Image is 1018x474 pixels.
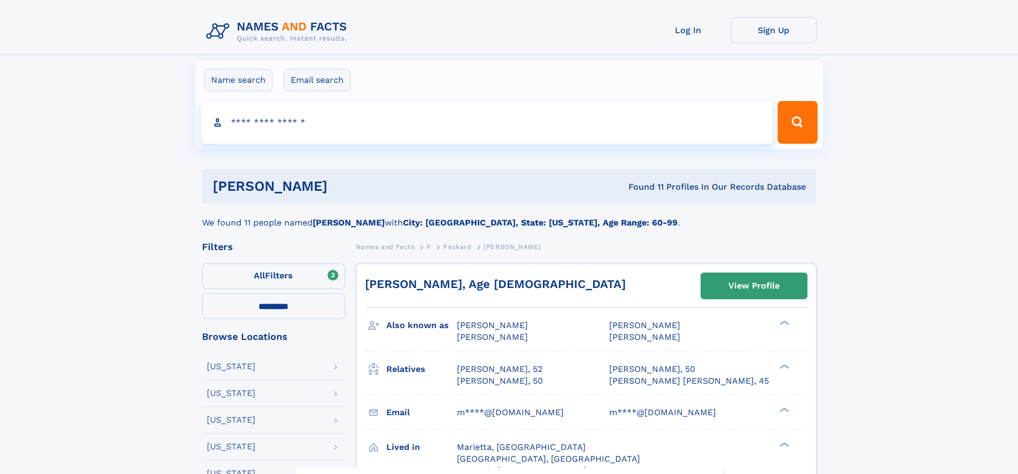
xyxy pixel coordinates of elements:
[609,363,695,375] a: [PERSON_NAME], 50
[778,101,817,144] button: Search Button
[356,240,415,253] a: Names and Facts
[457,320,528,330] span: [PERSON_NAME]
[728,274,780,298] div: View Profile
[313,217,385,228] b: [PERSON_NAME]
[777,363,790,370] div: ❯
[386,438,457,456] h3: Lived in
[457,375,543,387] a: [PERSON_NAME], 50
[365,277,626,291] a: [PERSON_NAME], Age [DEMOGRAPHIC_DATA]
[202,17,356,46] img: Logo Names and Facts
[777,320,790,327] div: ❯
[202,263,345,289] label: Filters
[386,360,457,378] h3: Relatives
[731,17,817,43] a: Sign Up
[403,217,678,228] b: City: [GEOGRAPHIC_DATA], State: [US_STATE], Age Range: 60-99
[701,273,807,299] a: View Profile
[443,243,471,251] span: Packard
[207,416,255,424] div: [US_STATE]
[204,69,273,91] label: Name search
[646,17,731,43] a: Log In
[284,69,351,91] label: Email search
[484,243,541,251] span: [PERSON_NAME]
[609,375,769,387] a: [PERSON_NAME] [PERSON_NAME], 45
[386,403,457,422] h3: Email
[478,181,806,193] div: Found 11 Profiles In Our Records Database
[443,240,471,253] a: Packard
[254,270,265,281] span: All
[777,441,790,448] div: ❯
[202,242,345,252] div: Filters
[457,454,640,464] span: [GEOGRAPHIC_DATA], [GEOGRAPHIC_DATA]
[207,362,255,371] div: [US_STATE]
[426,243,431,251] span: P
[777,406,790,413] div: ❯
[609,332,680,342] span: [PERSON_NAME]
[202,332,345,341] div: Browse Locations
[213,180,478,193] h1: [PERSON_NAME]
[386,316,457,335] h3: Also known as
[202,204,817,229] div: We found 11 people named with .
[457,442,586,452] span: Marietta, [GEOGRAPHIC_DATA]
[457,363,542,375] a: [PERSON_NAME], 52
[457,332,528,342] span: [PERSON_NAME]
[609,320,680,330] span: [PERSON_NAME]
[426,240,431,253] a: P
[207,442,255,451] div: [US_STATE]
[201,101,773,144] input: search input
[207,389,255,398] div: [US_STATE]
